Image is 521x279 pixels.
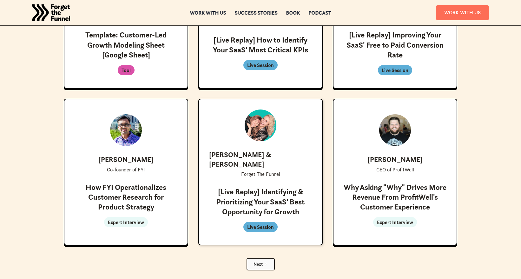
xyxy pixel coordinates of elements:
[377,218,413,226] p: Expert Interview
[198,99,323,245] a: [PERSON_NAME] & [PERSON_NAME]Forget The Funnel[Live Replay] Identifying & Prioritizing Your SaaS'...
[98,155,154,164] p: [PERSON_NAME]
[344,183,446,212] p: Why Asking "Why" Drives More Revenue From ProfitWell's Customer Experience
[309,10,331,15] a: Podcast
[108,218,144,226] p: Expert Interview
[209,35,312,55] p: [Live Replay] How to Identify Your SaaS' Most Critical KPIs
[241,171,280,177] p: Forget The Funnel
[333,99,457,245] a: [PERSON_NAME]CEO of ProfitWellWhy Asking "Why" Drives More Revenue From ProfitWell's Customer Exp...
[382,66,408,74] p: Live Session
[286,10,300,15] a: Book
[367,155,423,164] p: [PERSON_NAME]
[75,183,177,212] p: How FYI Operationalizes Customer Research for Product Strategy
[64,99,188,245] a: [PERSON_NAME]Co-founder of FYIHow FYI Operationalizes Customer Research for Product StrategyExper...
[75,30,177,60] p: Template: Customer-Led Growth Modeling Sheet [Google Sheet]
[247,223,274,231] p: Live Session
[344,30,446,60] p: [Live Replay] Improving Your SaaS' Free to Paid Conversion Rate
[122,66,131,74] p: Tool
[209,150,312,169] p: [PERSON_NAME] & [PERSON_NAME]
[209,187,312,217] p: [Live Replay] Identifying & Prioritizing Your SaaS' Best Opportunity for Growth
[254,262,263,267] div: Next
[235,10,278,15] a: Success Stories
[436,5,489,20] a: Work With Us
[64,258,457,270] div: List
[107,167,145,172] p: Co-founder of FYI
[190,10,226,15] a: Work with us
[247,61,274,69] p: Live Session
[247,258,275,270] a: Next Page
[376,167,414,172] p: CEO of ProfitWell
